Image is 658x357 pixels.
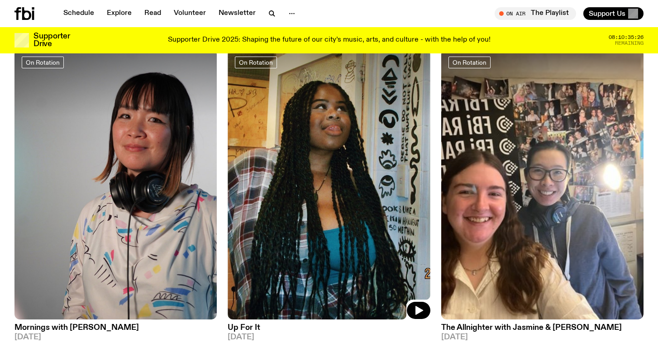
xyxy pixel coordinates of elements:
a: On Rotation [235,57,277,68]
a: The Allnighter with Jasmine & [PERSON_NAME][DATE] [441,319,644,341]
h3: Supporter Drive [33,33,70,48]
a: On Rotation [22,57,64,68]
span: 08:10:35:26 [609,35,644,40]
h3: The Allnighter with Jasmine & [PERSON_NAME] [441,324,644,332]
a: Newsletter [213,7,261,20]
span: Support Us [589,10,625,18]
span: [DATE] [228,333,430,341]
h3: Mornings with [PERSON_NAME] [14,324,217,332]
h3: Up For It [228,324,430,332]
a: Up For It[DATE] [228,319,430,341]
span: On Rotation [453,59,486,66]
a: Volunteer [168,7,211,20]
button: Support Us [583,7,644,20]
span: [DATE] [14,333,217,341]
a: Explore [101,7,137,20]
button: On AirThe Playlist [495,7,576,20]
span: On Rotation [239,59,273,66]
span: Remaining [615,41,644,46]
img: Kana Frazer is smiling at the camera with her head tilted slightly to her left. She wears big bla... [14,49,217,319]
a: Schedule [58,7,100,20]
img: Ify - a Brown Skin girl with black braided twists, looking up to the side with her tongue stickin... [228,49,430,319]
span: On Rotation [26,59,60,66]
a: Read [139,7,167,20]
a: On Rotation [448,57,491,68]
p: Supporter Drive 2025: Shaping the future of our city’s music, arts, and culture - with the help o... [168,36,491,44]
a: Mornings with [PERSON_NAME][DATE] [14,319,217,341]
span: [DATE] [441,333,644,341]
